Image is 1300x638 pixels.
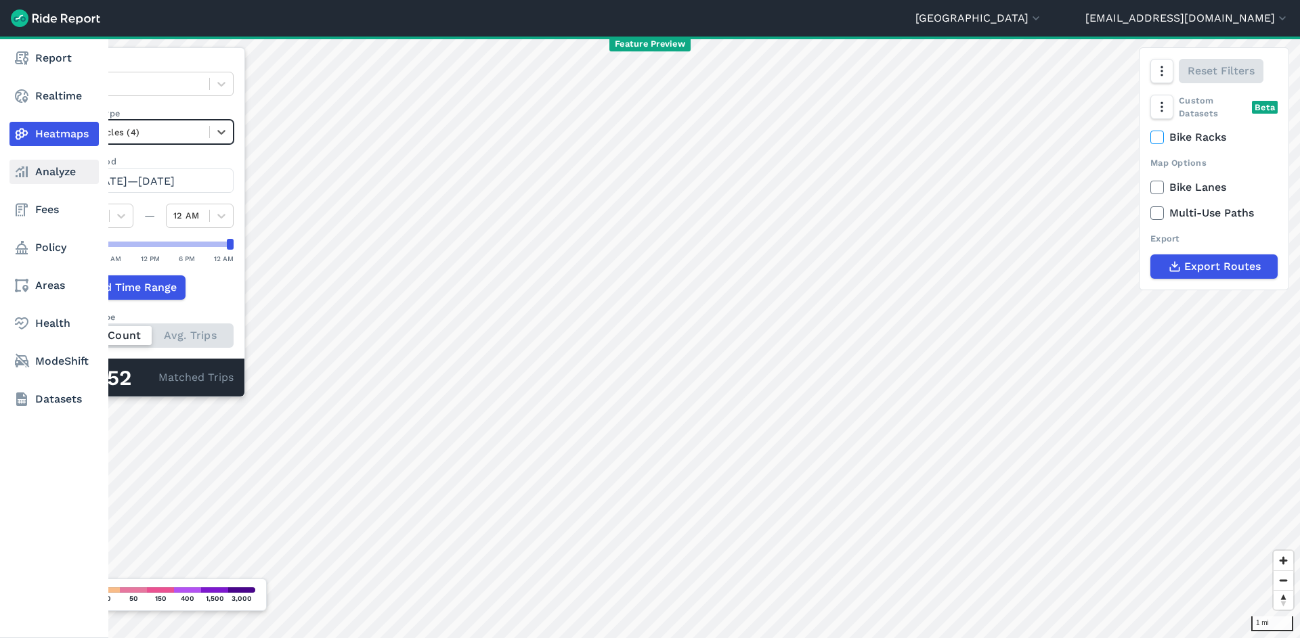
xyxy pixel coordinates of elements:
div: 6 PM [179,252,195,265]
button: [EMAIL_ADDRESS][DOMAIN_NAME] [1085,10,1289,26]
a: Heatmaps [9,122,99,146]
button: Export Routes [1150,254,1278,279]
div: Beta [1252,101,1278,114]
a: Analyze [9,160,99,184]
a: Realtime [9,84,99,108]
div: Matched Trips [55,359,244,396]
div: 67,052 [66,369,158,387]
button: Reset Filters [1179,59,1263,83]
button: Zoom out [1274,570,1293,590]
label: Bike Racks [1150,129,1278,145]
span: Feature Preview [609,37,691,51]
img: Ride Report [11,9,100,27]
div: Count Type [66,311,234,323]
a: ModeShift [9,349,99,373]
a: Areas [9,273,99,298]
a: Health [9,311,99,336]
label: Multi-Use Paths [1150,205,1278,221]
span: Reset Filters [1188,63,1255,79]
button: Reset bearing to north [1274,590,1293,610]
span: Export Routes [1184,258,1261,275]
a: Fees [9,198,99,222]
label: Data Type [66,59,234,72]
button: Add Time Range [66,275,186,300]
span: Add Time Range [91,279,177,296]
div: 1 mi [1251,616,1293,631]
div: Custom Datasets [1150,94,1278,120]
label: Vehicle Type [66,107,234,120]
div: 6 AM [104,252,121,265]
div: 12 AM [214,252,234,265]
div: Map Options [1150,156,1278,169]
canvas: Map [43,37,1300,638]
label: Data Period [66,155,234,168]
a: Policy [9,235,99,260]
div: 12 PM [141,252,160,265]
label: Bike Lanes [1150,179,1278,196]
button: Zoom in [1274,551,1293,570]
a: Report [9,46,99,70]
div: Export [1150,232,1278,245]
a: Datasets [9,387,99,411]
button: [DATE]—[DATE] [66,168,234,193]
button: [GEOGRAPHIC_DATA] [915,10,1043,26]
div: — [133,208,166,224]
span: [DATE]—[DATE] [91,175,175,187]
